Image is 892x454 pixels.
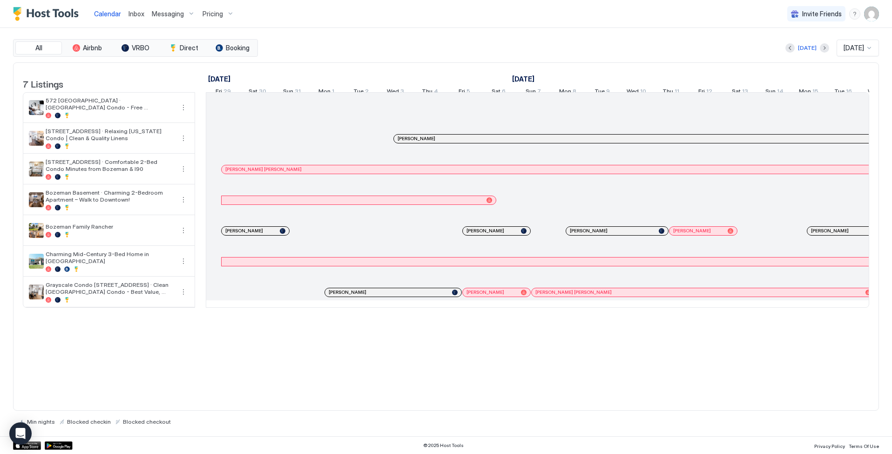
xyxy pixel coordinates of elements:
div: listing image [29,192,44,207]
button: All [15,41,62,54]
button: VRBO [112,41,159,54]
a: September 17, 2025 [865,86,890,99]
span: Direct [180,44,198,52]
span: Privacy Policy [814,443,845,449]
span: [PERSON_NAME] [466,228,504,234]
span: Tue [834,88,845,97]
span: Terms Of Use [849,443,879,449]
span: [STREET_ADDRESS] · Relaxing [US_STATE] Condo | Clean & Quality Linens [46,128,174,142]
a: September 2, 2025 [351,86,371,99]
span: 7 [537,88,541,97]
div: menu [178,133,189,144]
span: 5 [466,88,470,97]
a: Host Tools Logo [13,7,83,21]
span: 14 [777,88,784,97]
div: Google Play Store [45,441,73,450]
div: Open Intercom Messenger [9,422,32,445]
a: September 15, 2025 [797,86,821,99]
span: 6 [502,88,506,97]
span: © 2025 Host Tools [423,442,464,448]
a: September 14, 2025 [763,86,786,99]
span: Blocked checkout [123,418,171,425]
span: Mon [559,88,571,97]
span: Airbnb [83,44,102,52]
span: 9 [606,88,610,97]
span: 30 [259,88,266,97]
span: Min nights [27,418,55,425]
a: September 12, 2025 [696,86,715,99]
span: 29 [223,88,231,97]
div: tab-group [13,39,258,57]
a: August 31, 2025 [281,86,303,99]
span: Invite Friends [802,10,842,18]
span: Thu [422,88,432,97]
span: Bozeman Basement · Charming 2-Bedroom Apartment – Walk to Downtown! [46,189,174,203]
span: Sun [765,88,776,97]
a: September 1, 2025 [316,86,337,99]
span: Pricing [203,10,223,18]
span: Calendar [94,10,121,18]
div: listing image [29,100,44,115]
a: August 29, 2025 [213,86,233,99]
div: listing image [29,162,44,176]
div: listing image [29,223,44,238]
a: Terms Of Use [849,440,879,450]
button: More options [178,163,189,175]
span: Sat [732,88,741,97]
span: 1 [332,88,334,97]
button: More options [178,225,189,236]
span: 4 [434,88,438,97]
a: September 4, 2025 [419,86,440,99]
div: User profile [864,7,879,21]
span: 16 [846,88,852,97]
button: More options [178,194,189,205]
span: Messaging [152,10,184,18]
span: 10 [640,88,646,97]
span: 8 [573,88,576,97]
div: menu [178,163,189,175]
a: September 9, 2025 [592,86,612,99]
span: Sat [249,88,257,97]
span: 3 [400,88,404,97]
div: [DATE] [798,44,817,52]
a: September 3, 2025 [385,86,406,99]
a: September 13, 2025 [730,86,750,99]
span: [PERSON_NAME] [466,289,504,295]
span: [DATE] [844,44,864,52]
button: More options [178,256,189,267]
a: Privacy Policy [814,440,845,450]
span: Charming Mid-Century 3-Bed Home in [GEOGRAPHIC_DATA] [46,251,174,264]
a: September 5, 2025 [456,86,473,99]
a: Calendar [94,9,121,19]
span: 2 [365,88,369,97]
span: Wed [627,88,639,97]
button: Direct [161,41,207,54]
span: Wed [387,88,399,97]
span: Sun [526,88,536,97]
span: [STREET_ADDRESS] · Comfortable 2-Bed Condo Minutes from Bozeman & I90 [46,158,174,172]
span: Fri [459,88,465,97]
div: menu [178,194,189,205]
button: [DATE] [797,42,818,54]
button: More options [178,102,189,113]
span: Mon [799,88,811,97]
span: 7 Listings [23,76,63,90]
span: [PERSON_NAME] [PERSON_NAME] [225,166,302,172]
button: Booking [209,41,256,54]
span: Bozeman Family Rancher [46,223,174,230]
span: Wed [868,88,880,97]
button: More options [178,286,189,298]
span: 15 [812,88,818,97]
div: listing image [29,131,44,146]
span: Inbox [128,10,144,18]
span: Thu [662,88,673,97]
span: 11 [675,88,679,97]
div: listing image [29,254,44,269]
span: VRBO [132,44,149,52]
a: August 30, 2025 [246,86,269,99]
span: Mon [318,88,331,97]
span: [PERSON_NAME] [811,228,849,234]
span: [PERSON_NAME] [329,289,366,295]
span: [PERSON_NAME] [570,228,608,234]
